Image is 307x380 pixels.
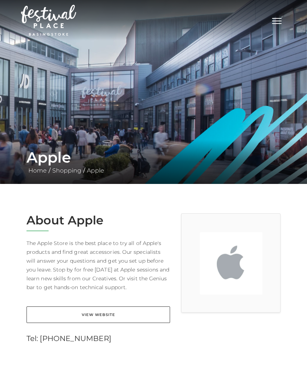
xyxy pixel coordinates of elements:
[27,334,111,343] a: Tel: [PHONE_NUMBER]
[85,167,106,174] a: Apple
[27,167,49,174] a: Home
[50,167,83,174] a: Shopping
[27,306,170,323] a: View Website
[268,15,286,25] button: Toggle navigation
[21,149,286,175] div: / /
[27,239,170,292] p: The Apple Store is the best place to try all of Apple's products and find great accessories. Our ...
[27,213,170,227] h2: About Apple
[27,149,280,166] h1: Apple
[21,5,76,36] img: Festival Place Logo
